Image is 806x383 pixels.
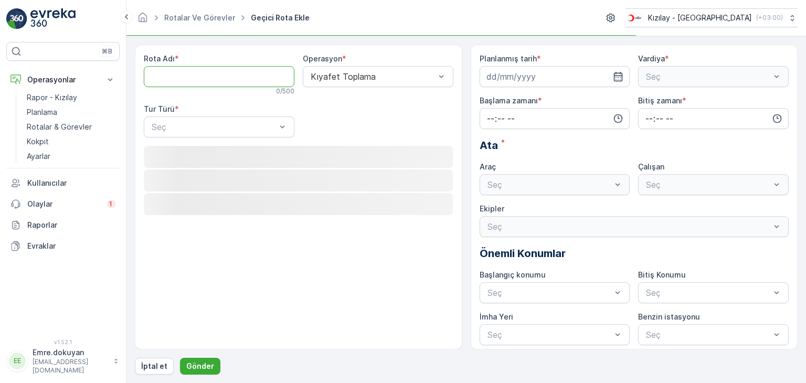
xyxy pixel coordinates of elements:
input: dd/mm/yyyy [480,66,630,87]
img: logo_light-DOdMpM7g.png [30,8,76,29]
p: [EMAIL_ADDRESS][DOMAIN_NAME] [33,358,108,375]
label: Planlanmış tarih [480,54,537,63]
p: Kokpit [27,136,49,147]
p: ⌘B [102,47,112,56]
a: Evraklar [6,236,120,257]
button: Operasyonlar [6,69,120,90]
a: Rapor - Kızılay [23,90,120,105]
p: İptal et [141,361,167,371]
p: Evraklar [27,241,115,251]
img: k%C4%B1z%C4%B1lay_D5CCths_t1JZB0k.png [625,12,644,24]
label: Benzin istasyonu [638,312,700,321]
p: Kızılay - [GEOGRAPHIC_DATA] [648,13,752,23]
button: Kızılay - [GEOGRAPHIC_DATA](+03:00) [625,8,798,27]
a: Rotalar ve Görevler [164,13,235,22]
p: Operasyonlar [27,75,99,85]
p: Raporlar [27,220,115,230]
a: Kokpit [23,134,120,149]
p: 1 [109,200,113,208]
div: EE [9,353,26,369]
span: Ata [480,137,498,153]
label: Başlama zamanı [480,96,538,105]
p: Seç [646,328,770,341]
a: Olaylar1 [6,194,120,215]
label: Tur Türü [144,104,175,113]
p: Gönder [186,361,214,371]
p: Olaylar [27,199,101,209]
p: Seç [152,121,276,133]
button: Gönder [180,358,220,375]
p: Önemli Konumlar [480,246,789,261]
p: Rapor - Kızılay [27,92,77,103]
p: ( +03:00 ) [756,14,783,22]
p: 0 / 500 [276,87,294,95]
span: Geçici Rota Ekle [249,13,312,23]
button: EEEmre.dokuyan[EMAIL_ADDRESS][DOMAIN_NAME] [6,347,120,375]
label: Başlangıç konumu [480,270,546,279]
label: Araç [480,162,496,171]
p: Seç [487,328,612,341]
label: İmha Yeri [480,312,513,321]
a: Raporlar [6,215,120,236]
p: Rotalar & Görevler [27,122,92,132]
p: Planlama [27,107,57,118]
a: Kullanıcılar [6,173,120,194]
label: Ekipler [480,204,504,213]
p: Ayarlar [27,151,50,162]
label: Bitiş zamanı [638,96,682,105]
a: Ayarlar [23,149,120,164]
label: Operasyon [303,54,342,63]
img: logo [6,8,27,29]
label: Vardiya [638,54,665,63]
a: Ana Sayfa [137,16,149,25]
label: Çalışan [638,162,664,171]
p: Seç [487,286,612,299]
label: Rota Adı [144,54,175,63]
label: Bitiş Konumu [638,270,686,279]
button: İptal et [135,358,174,375]
p: Seç [646,286,770,299]
a: Rotalar & Görevler [23,120,120,134]
p: Emre.dokuyan [33,347,108,358]
p: Kullanıcılar [27,178,115,188]
a: Planlama [23,105,120,120]
span: v 1.52.1 [6,339,120,345]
